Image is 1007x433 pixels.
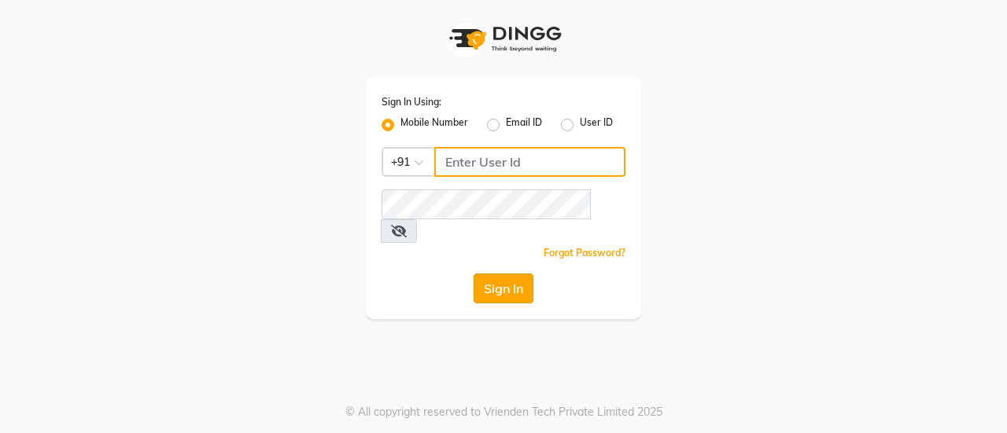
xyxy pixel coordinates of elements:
[441,16,566,62] img: logo1.svg
[400,116,468,134] label: Mobile Number
[434,147,625,177] input: Username
[544,247,625,259] a: Forgot Password?
[580,116,613,134] label: User ID
[506,116,542,134] label: Email ID
[382,189,591,219] input: Username
[382,95,441,109] label: Sign In Using:
[474,273,533,303] button: Sign In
